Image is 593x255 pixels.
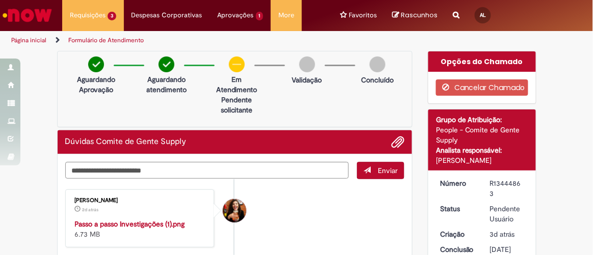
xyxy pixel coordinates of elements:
[436,155,528,165] div: [PERSON_NAME]
[480,12,486,18] span: AL
[436,125,528,145] div: People - Comite de Gente Supply
[159,56,174,72] img: check-circle-green.png
[490,229,525,239] div: 25/08/2025 15:09:27
[229,56,245,72] img: circle-minus.png
[146,74,187,95] p: Aguardando atendimento
[436,79,528,96] button: Cancelar Chamado
[256,12,264,20] span: 1
[490,230,515,239] time: 25/08/2025 15:09:27
[428,51,536,72] div: Opções do Chamado
[391,135,404,149] button: Adicionar anexos
[432,178,482,188] dt: Número
[68,36,144,44] a: Formulário de Atendimento
[436,145,528,155] div: Analista responsável:
[216,74,257,95] p: Em Atendimento
[8,31,338,50] ul: Trilhas de página
[392,10,437,20] a: No momento, sua lista de rascunhos tem 0 Itens
[216,95,257,115] p: Pendente solicitante
[490,178,525,199] div: R13444863
[292,75,322,85] p: Validação
[132,10,202,20] span: Despesas Corporativas
[88,56,104,72] img: check-circle-green.png
[432,204,482,214] dt: Status
[218,10,254,20] span: Aprovações
[278,10,294,20] span: More
[401,10,437,20] span: Rascunhos
[1,5,54,25] img: ServiceNow
[83,207,99,213] span: 2d atrás
[108,12,116,20] span: 3
[432,229,482,239] dt: Criação
[370,56,385,72] img: img-circle-grey.png
[75,197,207,204] div: [PERSON_NAME]
[75,219,207,239] div: 6.73 MB
[75,219,185,229] a: Passo a passo Investigações (1).png
[349,10,377,20] span: Favoritos
[11,36,46,44] a: Página inicial
[77,74,115,95] p: Aguardando Aprovação
[436,115,528,125] div: Grupo de Atribuição:
[299,56,315,72] img: img-circle-grey.png
[490,204,525,224] div: Pendente Usuário
[65,162,349,179] textarea: Digite sua mensagem aqui...
[70,10,106,20] span: Requisições
[357,162,404,179] button: Enviar
[378,166,398,175] span: Enviar
[361,75,394,85] p: Concluído
[223,199,246,222] div: Tayna Marcia Teixeira Ferreira
[490,230,515,239] span: 3d atrás
[65,137,187,147] h2: Dúvidas Comite de Gente Supply Histórico de tíquete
